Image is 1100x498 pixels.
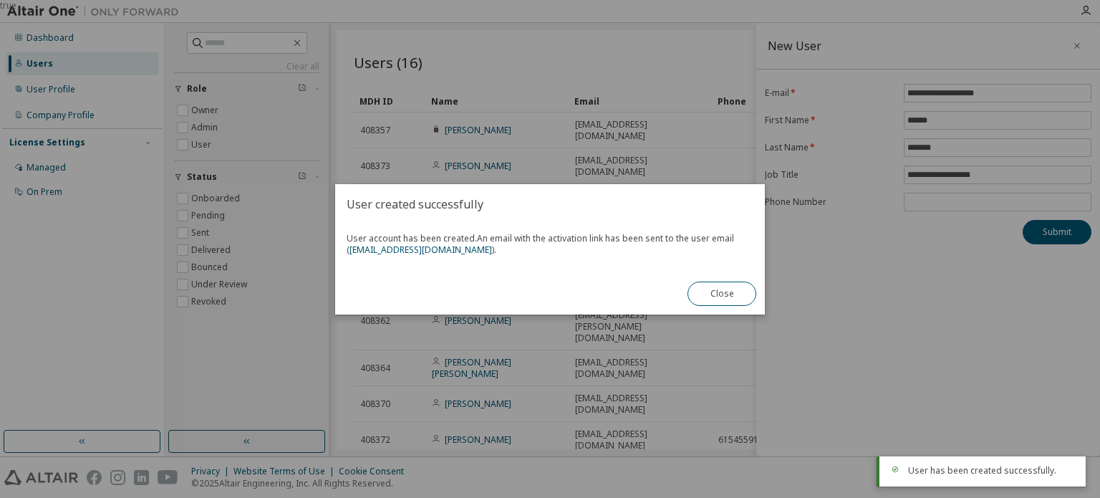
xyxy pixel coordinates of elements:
span: An email with the activation link has been sent to the user email ( ). [347,232,734,256]
a: [EMAIL_ADDRESS][DOMAIN_NAME] [349,244,492,256]
div: User has been created successfully. [908,465,1074,477]
h2: User created successfully [335,184,765,224]
span: User account has been created. [347,233,753,256]
button: Close [687,282,756,306]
